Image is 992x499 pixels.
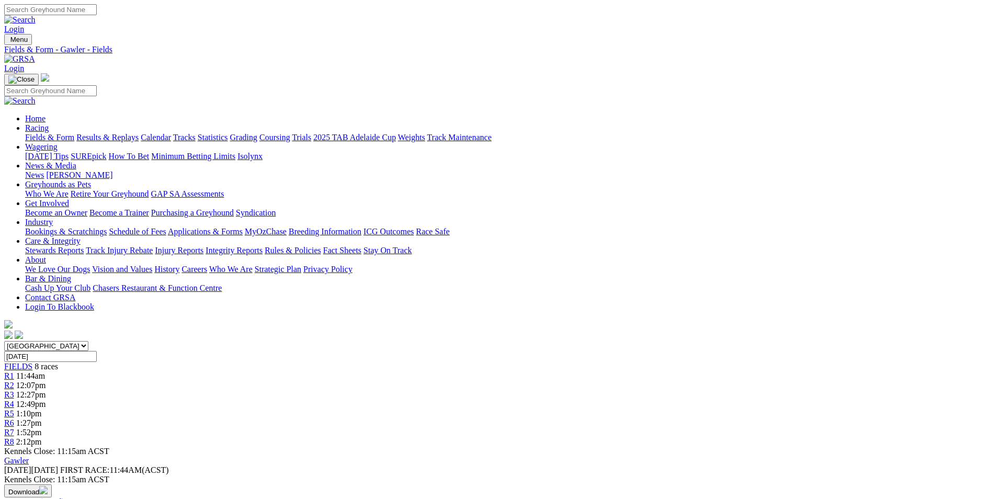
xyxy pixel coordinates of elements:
[71,152,106,161] a: SUREpick
[4,25,24,33] a: Login
[93,283,222,292] a: Chasers Restaurant & Function Centre
[10,36,28,43] span: Menu
[4,418,14,427] a: R6
[35,362,58,371] span: 8 races
[25,246,84,255] a: Stewards Reports
[4,466,58,474] span: [DATE]
[25,142,58,151] a: Wagering
[25,227,107,236] a: Bookings & Scratchings
[4,409,14,418] a: R5
[4,320,13,328] img: logo-grsa-white.png
[15,331,23,339] img: twitter.svg
[25,199,69,208] a: Get Involved
[237,152,263,161] a: Isolynx
[92,265,152,274] a: Vision and Values
[25,274,71,283] a: Bar & Dining
[25,265,988,274] div: About
[206,246,263,255] a: Integrity Reports
[4,466,31,474] span: [DATE]
[41,73,49,82] img: logo-grsa-white.png
[25,114,45,123] a: Home
[292,133,311,142] a: Trials
[25,152,69,161] a: [DATE] Tips
[25,123,49,132] a: Racing
[86,246,153,255] a: Track Injury Rebate
[25,133,988,142] div: Racing
[245,227,287,236] a: MyOzChase
[363,227,414,236] a: ICG Outcomes
[8,75,35,84] img: Close
[25,246,988,255] div: Care & Integrity
[25,265,90,274] a: We Love Our Dogs
[4,4,97,15] input: Search
[4,362,32,371] a: FIELDS
[4,428,14,437] a: R7
[25,161,76,170] a: News & Media
[46,171,112,179] a: [PERSON_NAME]
[16,371,45,380] span: 11:44am
[198,133,228,142] a: Statistics
[16,390,46,399] span: 12:27pm
[25,283,90,292] a: Cash Up Your Club
[109,227,166,236] a: Schedule of Fees
[141,133,171,142] a: Calendar
[151,208,234,217] a: Purchasing a Greyhound
[398,133,425,142] a: Weights
[151,152,235,161] a: Minimum Betting Limits
[4,381,14,390] a: R2
[25,218,53,226] a: Industry
[60,466,109,474] span: FIRST RACE:
[25,171,44,179] a: News
[71,189,149,198] a: Retire Your Greyhound
[4,74,39,85] button: Toggle navigation
[25,189,988,199] div: Greyhounds as Pets
[4,34,32,45] button: Toggle navigation
[4,64,24,73] a: Login
[168,227,243,236] a: Applications & Forms
[151,189,224,198] a: GAP SA Assessments
[25,152,988,161] div: Wagering
[39,486,48,494] img: download.svg
[16,409,42,418] span: 1:10pm
[4,390,14,399] a: R3
[255,265,301,274] a: Strategic Plan
[25,255,46,264] a: About
[303,265,352,274] a: Privacy Policy
[25,208,988,218] div: Get Involved
[209,265,253,274] a: Who We Are
[60,466,169,474] span: 11:44AM(ACST)
[25,302,94,311] a: Login To Blackbook
[4,447,109,456] span: Kennels Close: 11:15am ACST
[16,418,42,427] span: 1:27pm
[154,265,179,274] a: History
[16,400,46,409] span: 12:49pm
[236,208,276,217] a: Syndication
[25,133,74,142] a: Fields & Form
[173,133,196,142] a: Tracks
[4,96,36,106] img: Search
[4,400,14,409] a: R4
[4,15,36,25] img: Search
[259,133,290,142] a: Coursing
[4,437,14,446] a: R8
[76,133,139,142] a: Results & Replays
[4,475,988,484] div: Kennels Close: 11:15am ACST
[155,246,203,255] a: Injury Reports
[181,265,207,274] a: Careers
[4,456,29,465] a: Gawler
[25,227,988,236] div: Industry
[4,45,988,54] a: Fields & Form - Gawler - Fields
[4,484,52,497] button: Download
[265,246,321,255] a: Rules & Policies
[363,246,412,255] a: Stay On Track
[4,331,13,339] img: facebook.svg
[25,180,91,189] a: Greyhounds as Pets
[16,381,46,390] span: 12:07pm
[4,54,35,64] img: GRSA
